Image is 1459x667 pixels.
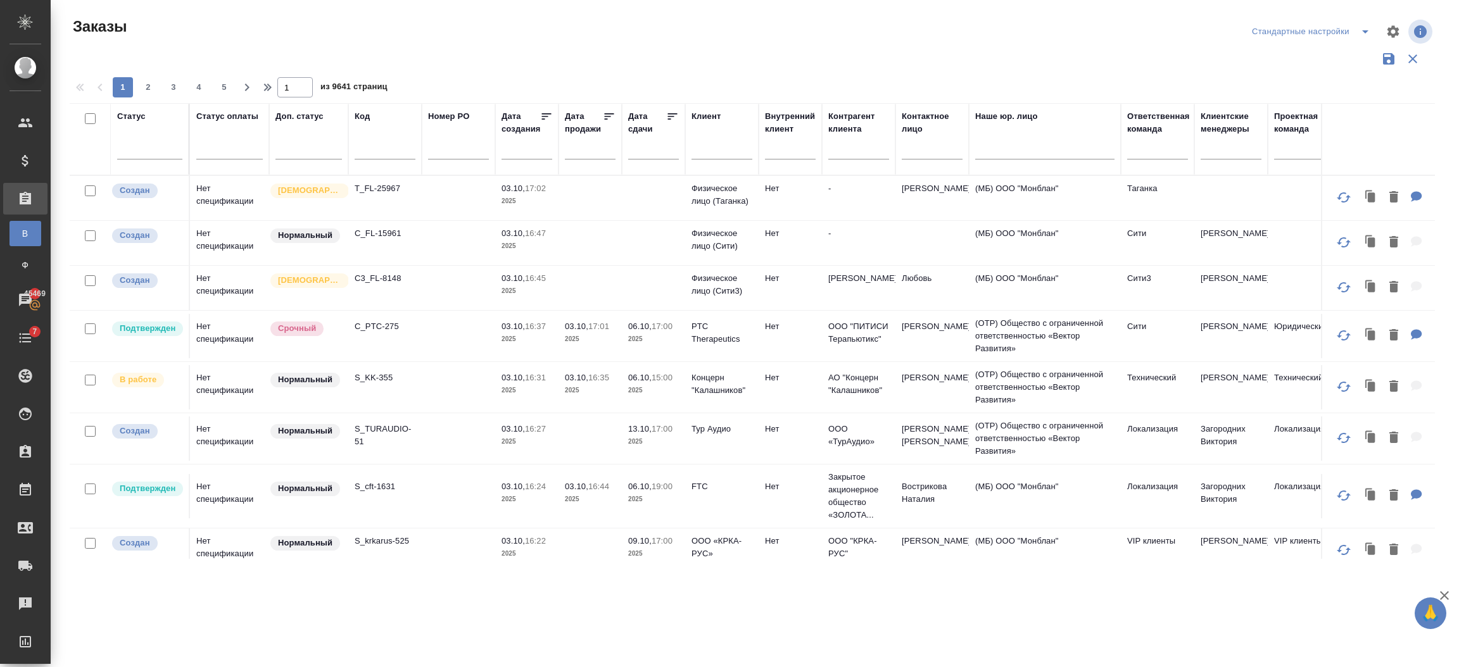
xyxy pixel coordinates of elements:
p: C_FL-15961 [355,227,415,240]
button: Удалить [1383,374,1405,400]
p: 13.10, [628,424,652,433]
div: Выставляется автоматически при создании заказа [111,423,182,440]
a: Ф [9,252,41,278]
p: 06.10, [628,482,652,491]
td: [PERSON_NAME] [895,528,969,573]
p: Нет [765,423,816,435]
p: 2025 [628,547,679,560]
p: Нет [765,535,816,547]
button: Обновить [1329,182,1359,213]
td: Любовь [895,266,969,310]
td: Нет спецификации [190,221,269,265]
p: 2025 [565,493,616,506]
p: Создан [120,425,150,437]
p: 16:27 [525,424,546,433]
p: Нет [765,227,816,240]
p: 2025 [502,435,552,448]
button: 2 [138,77,158,97]
td: (МБ) ООО "Монблан" [969,221,1121,265]
div: Статус по умолчанию для стандартных заказов [269,371,342,389]
p: 16:45 [525,273,546,283]
p: S_cft-1631 [355,480,415,493]
p: АО "Концерн "Калашников" [828,371,889,397]
td: (МБ) ООО "Монблан" [969,528,1121,573]
p: [DEMOGRAPHIC_DATA] [278,184,341,197]
div: Выставляется автоматически при создании заказа [111,535,182,552]
button: 🙏 [1415,597,1446,629]
button: Клонировать [1359,425,1383,451]
div: Выставляется автоматически для первых 3 заказов нового контактного лица. Особое внимание [269,182,342,199]
button: Удалить [1383,425,1405,451]
div: Выставляет КМ после уточнения всех необходимых деталей и получения согласия клиента на запуск. С ... [111,480,182,497]
p: ООО "КРКА-РУС" [828,535,889,560]
p: Нормальный [278,537,332,549]
td: [PERSON_NAME] [PERSON_NAME] [895,416,969,461]
p: Нормальный [278,229,332,242]
p: Физическое лицо (Таганка) [692,182,752,208]
p: 2025 [502,333,552,346]
p: [PERSON_NAME] [828,272,889,285]
div: Контактное лицо [902,110,963,135]
p: [DEMOGRAPHIC_DATA] [278,274,341,287]
p: PTC Therapeutics [692,320,752,346]
p: Срочный [278,322,316,335]
p: C_PTC-275 [355,320,415,333]
td: (МБ) ООО "Монблан" [969,176,1121,220]
button: Удалить [1383,537,1405,563]
td: Нет спецификации [190,416,269,461]
td: Сити [1121,314,1194,358]
p: 19:00 [652,482,673,491]
div: Дата сдачи [628,110,666,135]
td: Загородних Виктория [1194,416,1268,461]
button: Клонировать [1359,537,1383,563]
p: 09.10, [628,536,652,545]
p: 03.10, [502,228,525,238]
p: 17:00 [652,424,673,433]
p: 16:31 [525,373,546,382]
span: 5 [214,81,234,94]
td: Вострикова Наталия [895,474,969,518]
button: Обновить [1329,320,1359,351]
p: 16:37 [525,321,546,331]
div: Доп. статус [275,110,324,123]
p: Тур Аудио [692,423,752,435]
p: 2025 [502,547,552,560]
div: Код [355,110,370,123]
button: Обновить [1329,535,1359,565]
td: VIP клиенты [1121,528,1194,573]
td: Технический [1268,365,1341,409]
td: Загородних Виктория [1194,474,1268,518]
div: Статус по умолчанию для стандартных заказов [269,480,342,497]
p: 03.10, [502,321,525,331]
div: Ответственная команда [1127,110,1190,135]
p: Подтвержден [120,482,175,495]
p: Нет [765,272,816,285]
p: Нет [765,320,816,333]
p: 03.10, [502,536,525,545]
td: [PERSON_NAME] [1194,528,1268,573]
p: Физическое лицо (Сити3) [692,272,752,297]
button: Удалить [1383,230,1405,256]
span: из 9641 страниц [320,79,388,97]
td: [PERSON_NAME] [895,314,969,358]
p: 03.10, [502,424,525,433]
p: Подтвержден [120,322,175,335]
p: Закрытое акционерное общество «ЗОЛОТА... [828,471,889,521]
button: Удалить [1383,483,1405,509]
p: 2025 [502,384,552,397]
span: 2 [138,81,158,94]
div: Выставляется автоматически, если на указанный объем услуг необходимо больше времени в стандартном... [269,320,342,337]
p: 17:00 [652,536,673,545]
p: 03.10, [565,321,588,331]
div: Клиент [692,110,721,123]
p: Концерн "Калашников" [692,371,752,397]
p: Создан [120,229,150,242]
div: Статус по умолчанию для стандартных заказов [269,227,342,244]
td: Нет спецификации [190,314,269,358]
p: S_TURAUDIO-51 [355,423,415,448]
div: Статус по умолчанию для стандартных заказов [269,423,342,440]
button: Клонировать [1359,483,1383,509]
span: Посмотреть информацию [1408,20,1435,44]
div: Выставляется автоматически для первых 3 заказов нового контактного лица. Особое внимание [269,272,342,289]
p: 03.10, [565,373,588,382]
